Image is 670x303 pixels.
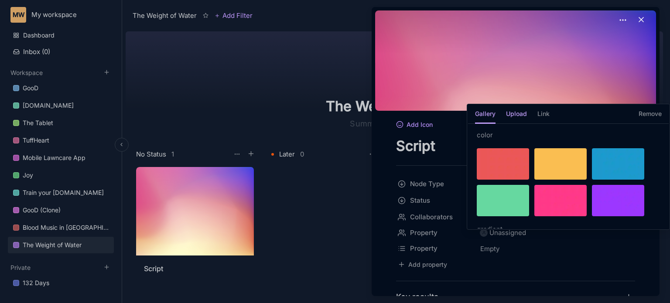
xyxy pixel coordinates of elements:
[474,224,663,235] label: gradient
[537,109,550,124] h5: Link
[639,109,662,124] h5: Remove
[506,109,527,124] h5: Upload
[475,109,496,124] h5: Gallery
[474,130,663,140] label: color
